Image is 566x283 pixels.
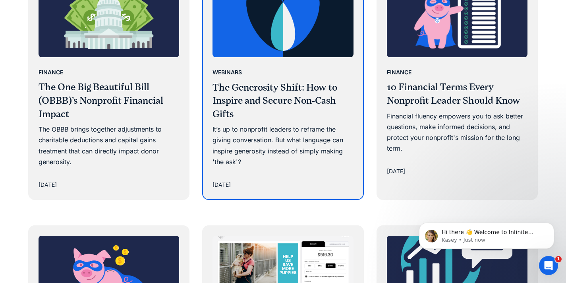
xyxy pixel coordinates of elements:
div: Finance [387,68,411,77]
h3: 10 Financial Terms Every Nonprofit Leader Should Know [387,81,527,107]
h3: The Generosity Shift: How to Inspire and Secure Non-Cash Gifts [212,81,353,121]
div: [DATE] [39,180,57,190]
div: [DATE] [387,167,405,176]
h3: The One Big Beautiful Bill (OBBB)’s Nonprofit Financial Impact [39,81,179,121]
div: Finance [39,68,63,77]
span: 1 [555,256,562,262]
iframe: Intercom notifications message [407,206,566,262]
div: [DATE] [212,180,231,190]
div: It’s up to nonprofit leaders to reframe the giving conversation. But what language can inspire ge... [212,124,353,167]
div: Financial fluency empowers you to ask better questions, make informed decisions, and protect your... [387,111,527,154]
div: The OBBB brings together adjustments to charitable deductions and capital gains treatment that ca... [39,124,179,167]
div: Webinars [212,68,242,77]
iframe: Intercom live chat [539,256,558,275]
